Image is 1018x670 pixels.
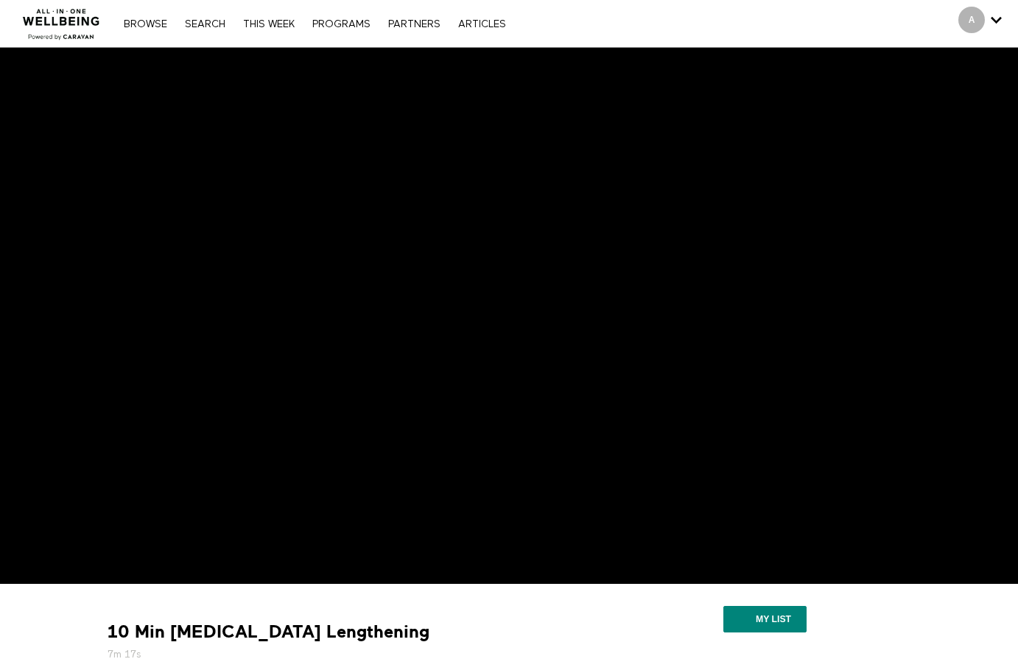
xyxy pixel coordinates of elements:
h5: 7m 17s [108,647,601,662]
a: PARTNERS [381,19,448,29]
strong: 10 Min [MEDICAL_DATA] Lengthening [108,621,429,643]
a: Browse [116,19,175,29]
nav: Primary [116,16,513,31]
a: ARTICLES [451,19,513,29]
a: Search [178,19,233,29]
a: PROGRAMS [305,19,378,29]
button: My list [723,606,807,632]
a: THIS WEEK [236,19,302,29]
